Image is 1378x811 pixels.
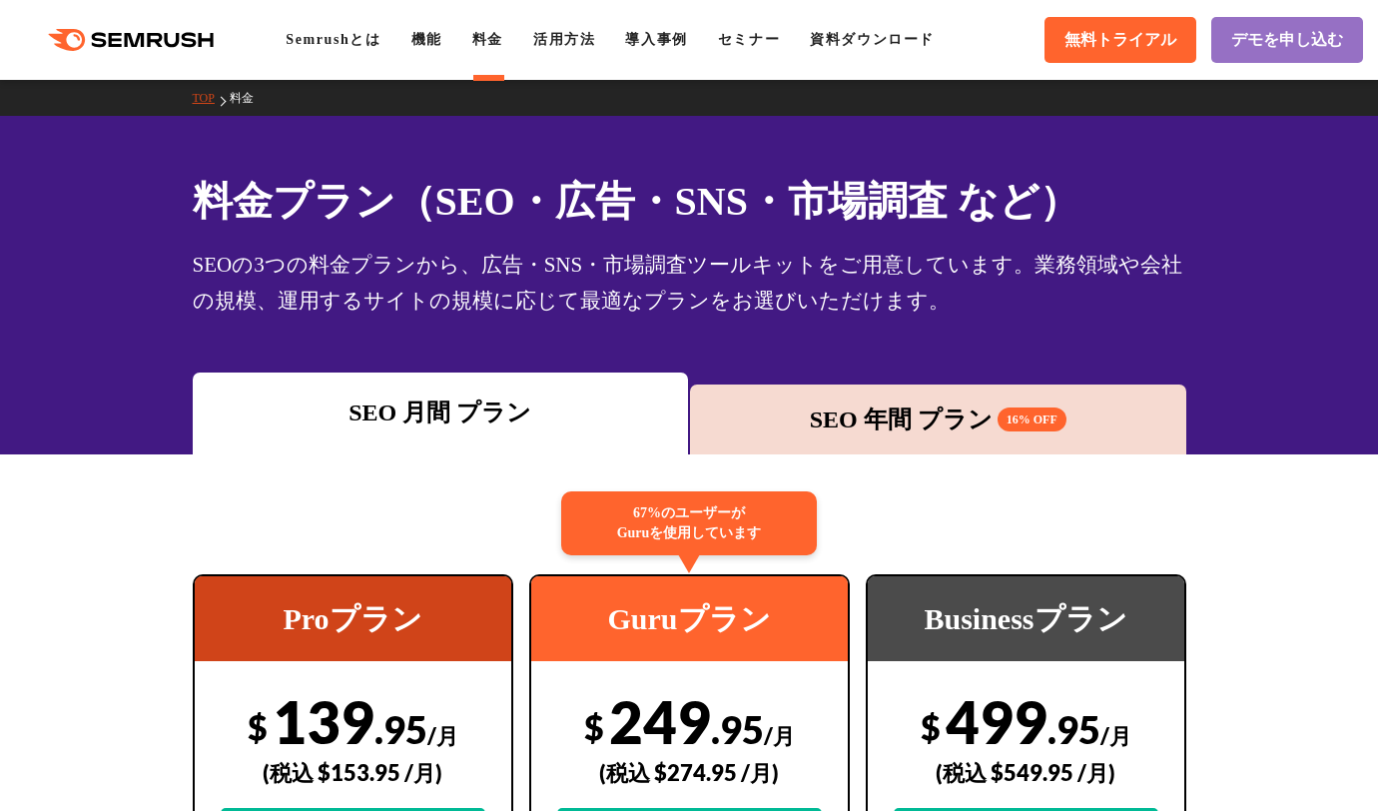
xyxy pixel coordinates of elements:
[584,706,604,747] span: $
[921,706,941,747] span: $
[561,491,817,555] div: 67%のユーザーが Guruを使用しています
[557,737,822,808] div: (税込 $274.95 /月)
[625,32,687,47] a: 導入事例
[1100,722,1131,749] span: /月
[230,91,269,105] a: 料金
[221,737,485,808] div: (税込 $153.95 /月)
[810,32,935,47] a: 資料ダウンロード
[998,407,1066,431] span: 16% OFF
[193,91,230,105] a: TOP
[711,706,764,752] span: .95
[374,706,427,752] span: .95
[1044,17,1196,63] a: 無料トライアル
[195,576,511,661] div: Proプラン
[764,722,795,749] span: /月
[894,737,1158,808] div: (税込 $549.95 /月)
[531,576,848,661] div: Guruプラン
[472,32,503,47] a: 料金
[533,32,595,47] a: 活用方法
[1064,30,1176,51] span: 無料トライアル
[427,722,458,749] span: /月
[700,402,1176,437] div: SEO 年間 プラン
[193,247,1186,319] div: SEOの3つの料金プランから、広告・SNS・市場調査ツールキットをご用意しています。業務領域や会社の規模、運用するサイトの規模に応じて最適なプランをお選びいただけます。
[1211,17,1363,63] a: デモを申し込む
[193,172,1186,231] h1: 料金プラン（SEO・広告・SNS・市場調査 など）
[203,395,679,430] div: SEO 月間 プラン
[1231,30,1343,51] span: デモを申し込む
[718,32,780,47] a: セミナー
[868,576,1184,661] div: Businessプラン
[286,32,380,47] a: Semrushとは
[1047,706,1100,752] span: .95
[411,32,442,47] a: 機能
[248,706,268,747] span: $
